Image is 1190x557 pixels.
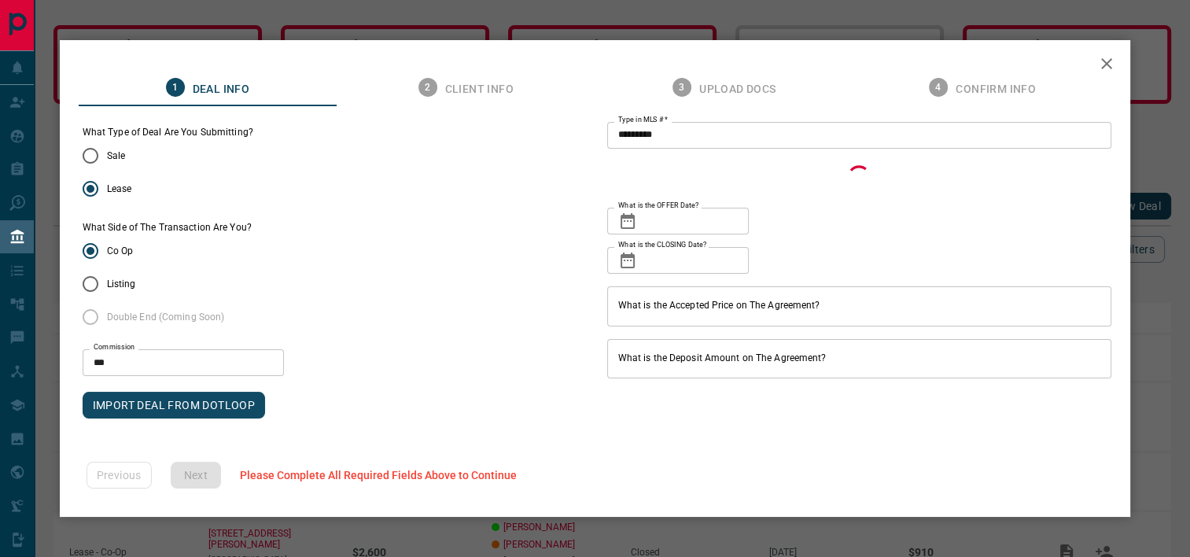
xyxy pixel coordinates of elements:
[94,342,135,352] label: Commission
[607,161,1112,195] div: Loading
[107,182,132,196] span: Lease
[172,82,178,93] text: 1
[193,83,250,97] span: Deal Info
[83,221,252,234] label: What Side of The Transaction Are You?
[618,115,668,125] label: Type in MLS #
[83,126,253,139] legend: What Type of Deal Are You Submitting?
[107,277,136,291] span: Listing
[83,392,266,419] button: IMPORT DEAL FROM DOTLOOP
[107,310,225,324] span: Double End (Coming Soon)
[618,240,706,250] label: What is the CLOSING Date?
[618,201,698,211] label: What is the OFFER Date?
[107,149,125,163] span: Sale
[107,244,134,258] span: Co Op
[240,469,517,481] span: Please Complete All Required Fields Above to Continue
